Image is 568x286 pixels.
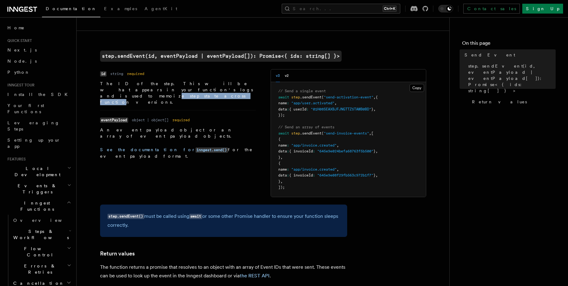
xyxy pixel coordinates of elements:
[11,246,67,258] span: Flow Control
[522,4,563,14] a: Sign Up
[5,100,73,117] a: Your first Functions
[334,101,337,105] span: ,
[278,179,280,184] span: }
[289,173,313,177] span: { invoiceId
[5,200,67,212] span: Inngest Functions
[278,137,280,141] span: {
[5,183,67,195] span: Events & Triggers
[107,212,340,230] p: must be called using or some other Promise handler to ensure your function sleeps correctly.
[100,81,256,105] p: The ID of the step. This will be what appears in your function's logs and is used to memoize step...
[291,143,337,147] span: "app/invoice.created"
[278,143,287,147] span: name
[7,70,30,75] span: Python
[468,63,556,94] span: step.sendEvent(id, eventPayload | eventPayload[]): Promise<{ ids: string[] }>
[462,39,556,49] h4: On this page
[5,180,73,197] button: Events & Triggers
[11,215,73,226] a: Overview
[289,107,306,111] span: { userId
[300,95,322,99] span: .sendEvent
[371,131,373,135] span: [
[291,101,334,105] span: "app/user.activated"
[100,118,128,123] code: eventPayload
[291,131,300,135] span: step
[373,173,376,177] span: }
[132,118,169,122] dd: object | object[]
[7,92,71,97] span: Install the SDK
[278,89,326,93] span: // Send a single event
[11,226,73,243] button: Steps & Workflows
[100,51,342,62] a: step.sendEvent(id, eventPayload | eventPayload[]): Promise<{ ids: string[] }>
[289,149,313,153] span: { invoiceId
[46,6,97,11] span: Documentation
[291,167,337,172] span: "app/invoice.created"
[462,49,556,60] a: Send Event
[7,138,61,149] span: Setting up your app
[465,52,515,58] span: Send Event
[141,2,181,17] a: AgentKit
[278,125,334,129] span: // Send an array of events
[11,260,73,278] button: Errors & Retries
[11,263,67,275] span: Errors & Retries
[13,218,77,223] span: Overview
[278,113,285,117] span: });
[287,107,289,111] span: :
[100,2,141,17] a: Examples
[5,22,73,33] a: Home
[337,167,339,172] span: ,
[324,95,373,99] span: "send-activation-event"
[11,228,69,241] span: Steps & Workflows
[306,107,309,111] span: :
[7,48,37,52] span: Next.js
[373,107,376,111] span: ,
[5,197,73,215] button: Inngest Functions
[278,167,287,172] span: name
[376,149,378,153] span: ,
[373,95,376,99] span: ,
[7,59,37,64] span: Node.js
[317,173,373,177] span: "645e9e08f29fb563c972b1f7"
[189,214,202,219] code: await
[196,147,228,153] code: inngest.send()
[466,60,556,96] a: step.sendEvent(id, eventPayload | eventPayload[]): Promise<{ ids: string[] }>
[172,118,190,122] dd: required
[5,83,35,88] span: Inngest tour
[313,149,315,153] span: :
[5,163,73,180] button: Local Development
[278,161,280,165] span: {
[278,101,287,105] span: name
[280,155,283,160] span: ,
[5,38,32,43] span: Quick start
[410,84,424,92] button: Copy
[376,173,378,177] span: ,
[383,6,397,12] kbd: Ctrl+K
[127,71,144,76] dd: required
[313,173,315,177] span: :
[285,69,289,82] button: v2
[5,67,73,78] a: Python
[469,96,556,107] a: Return values
[11,243,73,260] button: Flow Control
[322,131,324,135] span: (
[287,143,289,147] span: :
[324,131,369,135] span: "send-invoice-events"
[7,25,25,31] span: Home
[287,149,289,153] span: :
[7,103,44,114] span: Your first Functions
[276,69,280,82] button: v3
[100,263,347,280] p: The function returns a promise that resolves to an object with an array of Event IDs that were se...
[376,95,378,99] span: {
[278,173,287,177] span: data
[463,4,520,14] a: Contact sales
[145,6,177,11] span: AgentKit
[373,149,376,153] span: }
[280,179,283,184] span: ,
[5,165,67,178] span: Local Development
[100,147,228,152] a: See the documentation forinngest.send()
[5,89,73,100] a: Install the SDK
[287,173,289,177] span: :
[369,131,371,135] span: ,
[100,249,135,258] a: Return values
[42,2,100,17] a: Documentation
[278,107,287,111] span: data
[240,273,270,279] a: the REST API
